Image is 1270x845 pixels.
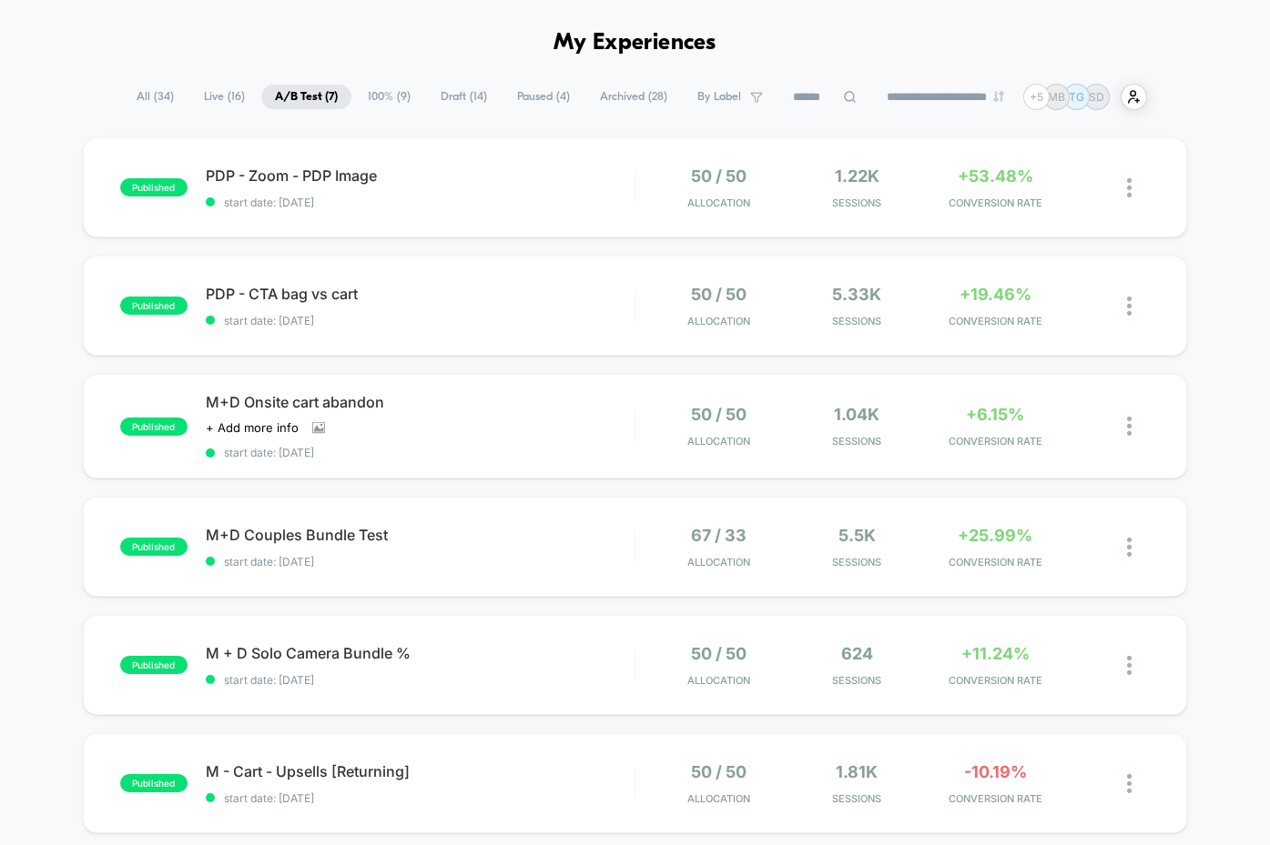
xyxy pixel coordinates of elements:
[960,285,1031,304] span: +19.46%
[120,656,188,674] span: published
[841,644,873,663] span: 624
[427,85,501,109] span: Draft ( 14 )
[1023,84,1050,110] div: + 5
[1127,774,1132,793] img: close
[836,762,878,781] span: 1.81k
[792,556,921,568] span: Sessions
[930,196,1060,209] span: CONVERSION RATE
[206,314,635,327] span: start date: [DATE]
[206,285,635,303] span: PDP - CTA bag vs cart
[1069,90,1084,104] p: TG
[792,674,921,687] span: Sessions
[966,405,1024,424] span: +6.15%
[792,435,921,448] span: Sessions
[206,196,635,209] span: start date: [DATE]
[691,166,747,186] span: 50 / 50
[206,555,635,568] span: start date: [DATE]
[206,420,299,435] span: + Add more info
[123,85,188,109] span: All ( 34 )
[687,435,750,448] span: Allocation
[1089,90,1104,104] p: SD
[838,526,876,545] span: 5.5k
[1127,178,1132,197] img: close
[687,792,750,805] span: Allocation
[964,762,1027,781] span: -10.19%
[961,644,1030,663] span: +11.24%
[206,446,635,459] span: start date: [DATE]
[993,91,1004,102] img: end
[1048,90,1065,104] p: MB
[691,405,747,424] span: 50 / 50
[1127,297,1132,316] img: close
[697,90,741,104] span: By Label
[958,166,1033,186] span: +53.48%
[586,85,681,109] span: Archived ( 28 )
[354,85,424,109] span: 100% ( 9 )
[687,674,750,687] span: Allocation
[120,417,188,436] span: published
[687,315,750,327] span: Allocation
[958,526,1032,545] span: +25.99%
[261,85,351,109] span: A/B Test ( 7 )
[1127,417,1132,436] img: close
[832,285,881,304] span: 5.33k
[120,297,188,315] span: published
[206,526,635,544] span: M+D Couples Bundle Test
[1127,656,1132,675] img: close
[554,30,716,56] h1: My Experiences
[930,315,1060,327] span: CONVERSION RATE
[1127,538,1132,557] img: close
[206,644,635,662] span: M + D Solo Camera Bundle %
[930,792,1060,805] span: CONVERSION RATE
[792,196,921,209] span: Sessions
[691,644,747,663] span: 50 / 50
[120,178,188,196] span: published
[834,405,879,424] span: 1.04k
[206,166,635,185] span: PDP - Zoom - PDP Image
[792,315,921,327] span: Sessions
[691,285,747,304] span: 50 / 50
[206,673,635,687] span: start date: [DATE]
[206,393,635,411] span: M+D Onsite cart abandon
[190,85,259,109] span: Live ( 16 )
[930,674,1060,687] span: CONVERSION RATE
[503,85,584,109] span: Paused ( 4 )
[691,762,747,781] span: 50 / 50
[687,196,750,209] span: Allocation
[930,435,1060,448] span: CONVERSION RATE
[687,556,750,568] span: Allocation
[120,774,188,792] span: published
[206,791,635,805] span: start date: [DATE]
[691,526,747,545] span: 67 / 33
[835,166,879,186] span: 1.22k
[206,762,635,780] span: M - Cart - Upsells [Returning]
[930,556,1060,568] span: CONVERSION RATE
[792,792,921,805] span: Sessions
[120,538,188,556] span: published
